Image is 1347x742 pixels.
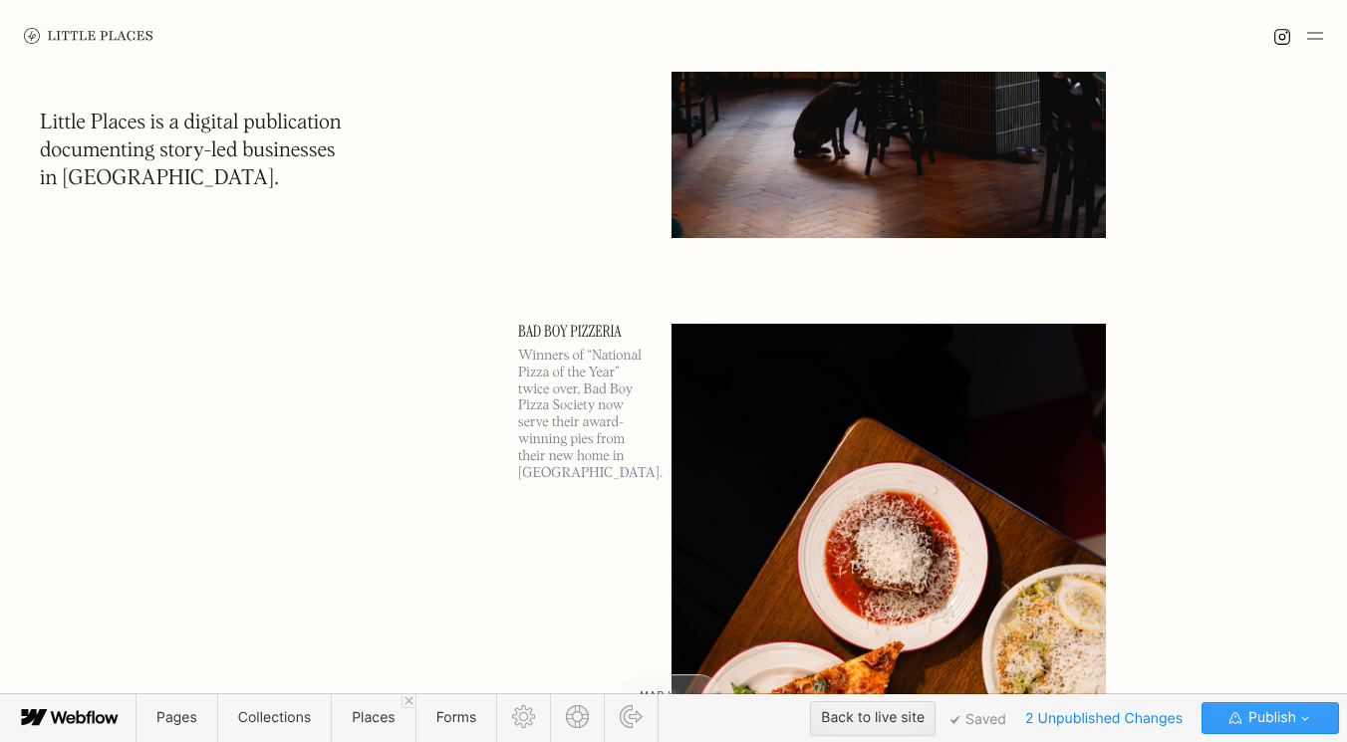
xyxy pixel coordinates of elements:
[810,701,936,736] button: Back to live site
[436,709,477,726] span: Forms
[641,690,698,701] span: Map view
[950,715,1006,725] span: Saved
[518,348,648,481] p: Winners of “National Pizza of the Year” twice over, Bad Boy Pizza Society now serve their award-w...
[40,110,342,193] h1: Little Places is a digital publication documenting story-led businesses in [GEOGRAPHIC_DATA].
[518,324,648,340] a: Bad Boy Pizzeria
[1202,702,1339,734] button: Publish
[1016,703,1192,734] span: 2 Unpublished Changes
[617,674,722,718] a: Map view
[156,709,197,726] span: Pages
[821,703,925,733] div: Back to live site
[1244,703,1296,733] span: Publish
[352,709,395,726] span: Places
[402,694,415,708] a: Close 'Places' tab
[238,709,311,726] span: Collections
